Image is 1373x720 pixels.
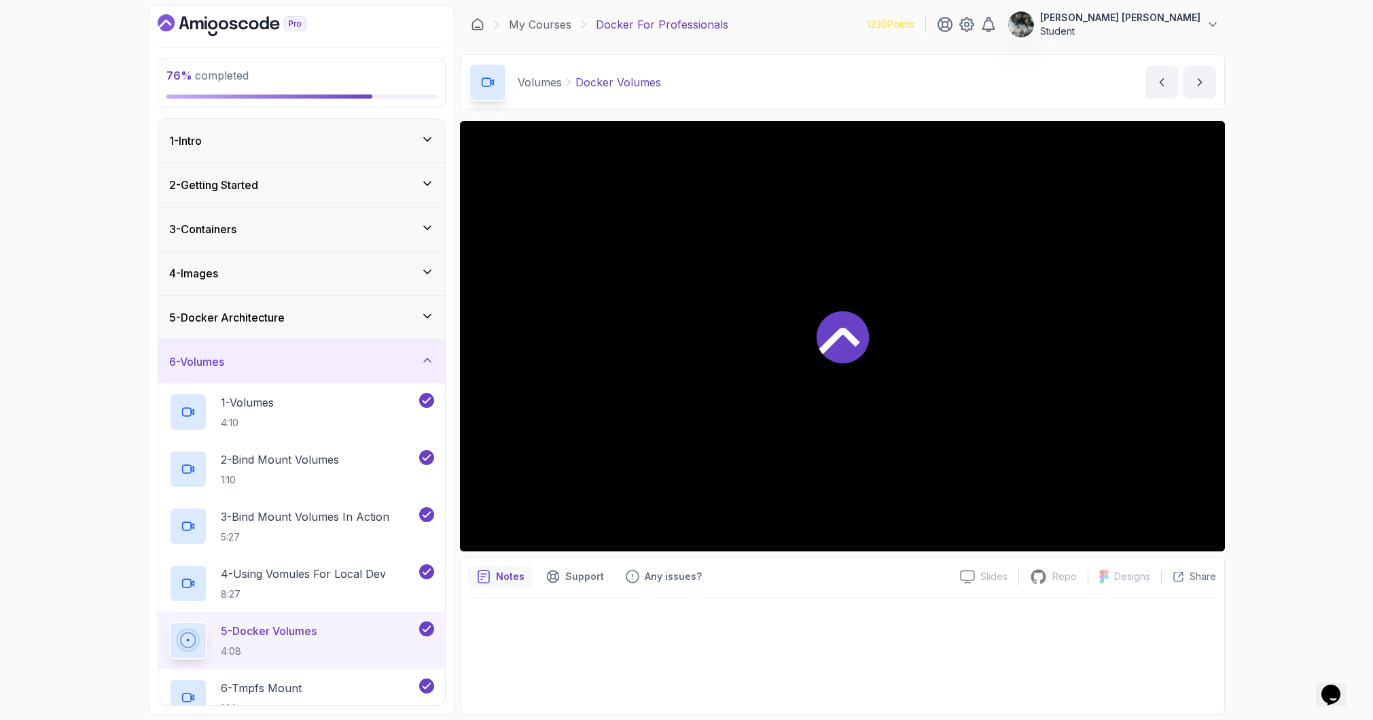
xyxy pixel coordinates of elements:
[166,69,192,82] span: 76 %
[221,623,317,639] p: 5 - Docker Volumes
[169,177,258,193] h3: 2 - Getting Started
[618,566,710,587] button: Feedback button
[169,309,285,326] h3: 5 - Docker Architecture
[221,416,274,430] p: 4:10
[1316,666,1359,706] iframe: chat widget
[169,354,224,370] h3: 6 - Volumes
[169,133,202,149] h3: 1 - Intro
[1008,11,1219,38] button: user profile image[PERSON_NAME] [PERSON_NAME]Student
[645,570,702,583] p: Any issues?
[980,570,1008,583] p: Slides
[1114,570,1150,583] p: Designs
[221,702,302,715] p: 1:14
[158,163,445,207] button: 2-Getting Started
[158,119,445,162] button: 1-Intro
[169,564,434,602] button: 4-Using Vomules For Local Dev8:27
[169,393,434,431] button: 1-Volumes4:10
[221,680,302,696] p: 6 - Tmpfs Mount
[221,451,339,468] p: 2 - Bind Mount Volumes
[158,252,445,295] button: 4-Images
[1161,570,1216,583] button: Share
[221,509,389,525] p: 3 - Bind Mount Volumes In Action
[221,645,317,658] p: 4:08
[221,394,274,411] p: 1 - Volumes
[538,566,612,587] button: Support button
[158,296,445,339] button: 5-Docker Architecture
[221,566,386,582] p: 4 - Using Vomules For Local Dev
[1190,570,1216,583] p: Share
[518,74,562,90] p: Volumes
[1008,12,1034,37] img: user profile image
[169,265,218,281] h3: 4 - Images
[169,221,236,237] h3: 3 - Containers
[1052,570,1077,583] p: Repo
[221,530,389,544] p: 5:27
[169,507,434,545] button: 3-Bind Mount Volumes In Action5:27
[575,74,661,90] p: Docker Volumes
[169,621,434,659] button: 5-Docker Volumes4:08
[565,570,604,583] p: Support
[1145,66,1178,99] button: previous content
[867,18,914,31] p: 1330 Points
[158,340,445,383] button: 6-Volumes
[1040,24,1200,38] p: Student
[496,570,524,583] p: Notes
[158,14,337,36] a: Dashboard
[1183,66,1216,99] button: next content
[221,587,386,601] p: 8:27
[169,450,434,488] button: 2-Bind Mount Volumes1:10
[469,566,533,587] button: notes button
[221,473,339,487] p: 1:10
[1040,11,1200,24] p: [PERSON_NAME] [PERSON_NAME]
[169,679,434,717] button: 6-Tmpfs Mount1:14
[166,69,249,82] span: completed
[509,16,571,33] a: My Courses
[471,18,484,31] a: Dashboard
[158,207,445,251] button: 3-Containers
[596,16,728,33] p: Docker For Professionals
